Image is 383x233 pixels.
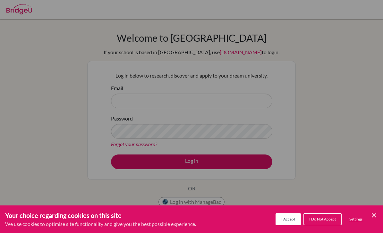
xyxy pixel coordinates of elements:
[276,213,301,225] button: I Accept
[370,212,378,219] button: Save and close
[303,213,342,225] button: I Do Not Accept
[281,217,295,221] span: I Accept
[349,217,362,221] span: Settings
[5,220,196,228] p: We use cookies to optimise site functionality and give you the best possible experience.
[5,211,196,220] h3: Your choice regarding cookies on this site
[344,214,368,225] button: Settings
[309,217,336,221] span: I Do Not Accept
